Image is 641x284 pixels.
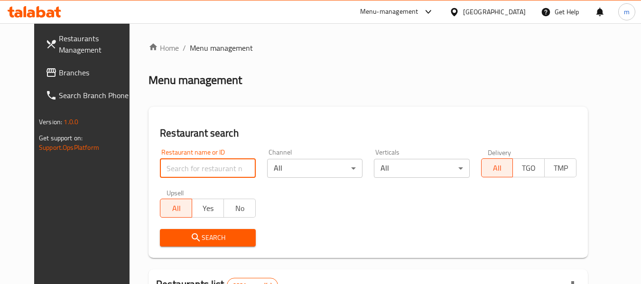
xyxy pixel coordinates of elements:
h2: Menu management [149,73,242,88]
span: All [485,161,510,175]
span: No [228,202,252,215]
span: Get support on: [39,132,83,144]
span: TGO [517,161,541,175]
div: All [267,159,362,178]
li: / [183,42,186,54]
span: Menu management [190,42,253,54]
a: Restaurants Management [38,27,141,61]
a: Home [149,42,179,54]
button: No [223,199,256,218]
a: Branches [38,61,141,84]
div: All [374,159,469,178]
button: All [481,158,513,177]
span: Restaurants Management [59,33,134,55]
span: Yes [196,202,220,215]
label: Upsell [167,189,184,196]
nav: breadcrumb [149,42,588,54]
button: TGO [512,158,545,177]
span: Version: [39,116,62,128]
a: Support.OpsPlatform [39,141,99,154]
button: TMP [544,158,576,177]
a: Search Branch Phone [38,84,141,107]
span: 1.0.0 [64,116,78,128]
h2: Restaurant search [160,126,576,140]
span: All [164,202,188,215]
span: Branches [59,67,134,78]
label: Delivery [488,149,511,156]
span: m [624,7,630,17]
button: Search [160,229,255,247]
span: Search Branch Phone [59,90,134,101]
input: Search for restaurant name or ID.. [160,159,255,178]
div: Menu-management [360,6,418,18]
span: TMP [548,161,573,175]
span: Search [167,232,248,244]
button: All [160,199,192,218]
button: Yes [192,199,224,218]
div: [GEOGRAPHIC_DATA] [463,7,526,17]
